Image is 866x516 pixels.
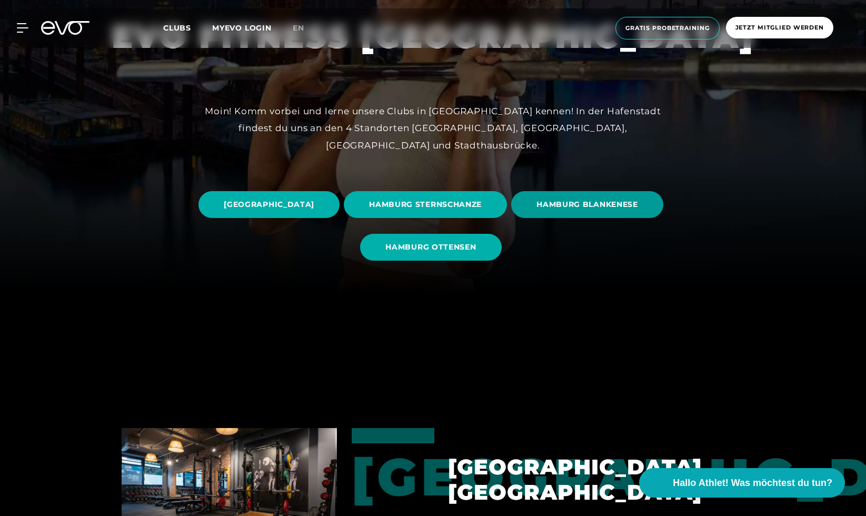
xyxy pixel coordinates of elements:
span: HAMBURG BLANKENESE [536,199,638,210]
a: HAMBURG OTTENSEN [360,226,505,269]
a: en [293,22,317,34]
span: [GEOGRAPHIC_DATA] [224,199,314,210]
span: en [293,23,304,33]
span: Jetzt Mitglied werden [735,23,824,32]
span: HAMBURG STERNSCHANZE [369,199,482,210]
span: Hallo Athlet! Was möchtest du tun? [673,476,832,490]
span: Clubs [163,23,191,33]
div: Moin! Komm vorbei und lerne unsere Clubs in [GEOGRAPHIC_DATA] kennen! In der Hafenstadt findest d... [196,103,670,154]
a: Gratis Probetraining [612,17,723,39]
h2: [GEOGRAPHIC_DATA], [GEOGRAPHIC_DATA] [448,454,745,505]
a: MYEVO LOGIN [212,23,272,33]
button: Hallo Athlet! Was möchtest du tun? [639,468,845,498]
span: Gratis Probetraining [625,24,710,33]
a: Jetzt Mitglied werden [723,17,837,39]
a: HAMBURG BLANKENESE [511,183,668,226]
a: Clubs [163,23,212,33]
span: HAMBURG OTTENSEN [385,242,476,253]
a: [GEOGRAPHIC_DATA] [198,183,344,226]
a: HAMBURG STERNSCHANZE [344,183,511,226]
